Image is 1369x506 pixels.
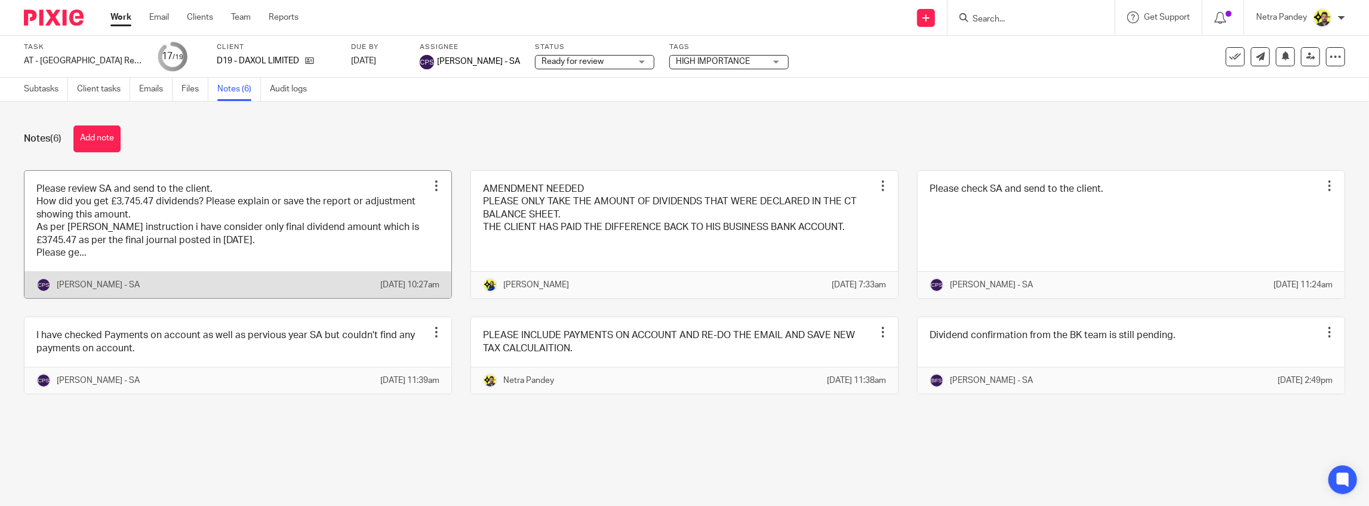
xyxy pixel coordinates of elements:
img: Bobo-Starbridge%201.jpg [483,278,497,292]
label: Client [217,42,336,52]
a: Clients [187,11,213,23]
label: Status [535,42,654,52]
a: Notes (6) [217,78,261,101]
p: [PERSON_NAME] - SA [57,279,140,291]
div: 17 [162,50,183,63]
a: Team [231,11,251,23]
p: [PERSON_NAME] - SA [57,375,140,387]
p: [PERSON_NAME] - SA [950,375,1033,387]
p: [DATE] 2:49pm [1278,375,1333,387]
p: D19 - DAXOL LIMITED [217,55,299,67]
p: [PERSON_NAME] [503,279,569,291]
span: HIGH IMPORTANCE [676,57,750,66]
a: Client tasks [77,78,130,101]
p: [DATE] 11:39am [380,375,439,387]
span: Get Support [1144,13,1190,22]
a: Reports [269,11,299,23]
img: Netra-New-Starbridge-Yellow.jpg [483,373,497,388]
label: Due by [351,42,405,52]
img: svg%3E [930,373,944,388]
p: [DATE] 11:38am [827,375,886,387]
label: Assignee [420,42,520,52]
div: AT - SA Return - PE 05-04-2025 [24,55,143,67]
span: [DATE] [351,57,376,65]
a: Emails [139,78,173,101]
img: svg%3E [930,278,944,292]
p: [DATE] 10:27am [380,279,439,291]
a: Audit logs [270,78,316,101]
a: Email [149,11,169,23]
div: AT - [GEOGRAPHIC_DATA] Return - PE [DATE] [24,55,143,67]
p: Netra Pandey [503,375,554,387]
p: [DATE] 11:24am [1273,279,1333,291]
img: svg%3E [36,373,51,388]
p: [PERSON_NAME] - SA [950,279,1033,291]
label: Tags [669,42,789,52]
input: Search [971,14,1079,25]
img: svg%3E [420,55,434,69]
a: Files [181,78,208,101]
span: [PERSON_NAME] - SA [437,56,520,68]
a: Subtasks [24,78,68,101]
img: Netra-New-Starbridge-Yellow.jpg [1313,8,1332,27]
p: Netra Pandey [1256,11,1307,23]
span: Ready for review [542,57,604,66]
h1: Notes [24,133,61,145]
button: Add note [73,125,121,152]
a: Work [110,11,131,23]
p: [DATE] 7:33am [832,279,886,291]
span: (6) [50,134,61,143]
label: Task [24,42,143,52]
img: Pixie [24,10,84,26]
small: /19 [173,54,183,60]
img: svg%3E [36,278,51,292]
